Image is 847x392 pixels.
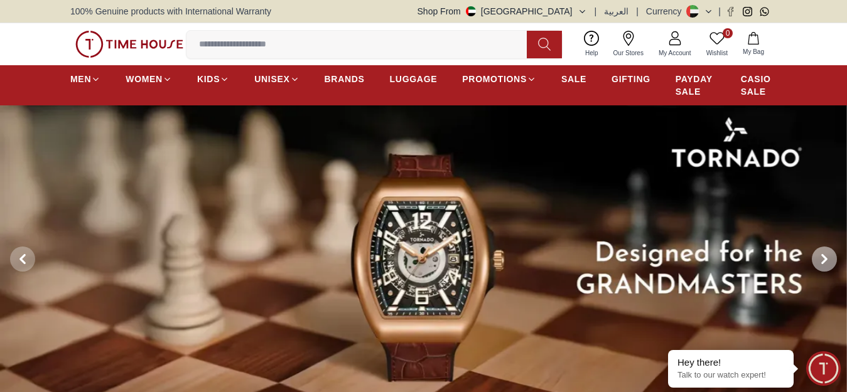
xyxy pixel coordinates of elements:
span: 100% Genuine products with International Warranty [70,5,271,18]
a: Whatsapp [760,7,769,16]
button: العربية [604,5,629,18]
span: | [636,5,639,18]
div: Hey there! [677,356,784,369]
span: | [595,5,597,18]
span: CASIO SALE [741,73,777,98]
button: My Bag [735,29,772,59]
span: My Account [654,48,696,58]
span: LUGGAGE [390,73,438,85]
span: SALE [561,73,586,85]
p: Talk to our watch expert! [677,370,784,381]
a: CASIO SALE [741,68,777,103]
span: BRANDS [325,73,365,85]
span: 0 [723,28,733,38]
a: KIDS [197,68,229,90]
div: Chat Widget [806,351,841,386]
span: | [718,5,721,18]
span: PROMOTIONS [462,73,527,85]
span: My Bag [738,47,769,56]
a: PAYDAY SALE [676,68,716,103]
a: Our Stores [606,28,651,60]
a: 0Wishlist [699,28,735,60]
button: Shop From[GEOGRAPHIC_DATA] [418,5,587,18]
a: Help [578,28,606,60]
div: Currency [646,5,687,18]
a: Instagram [743,7,752,16]
span: KIDS [197,73,220,85]
span: PAYDAY SALE [676,73,716,98]
span: Help [580,48,603,58]
a: BRANDS [325,68,365,90]
a: UNISEX [254,68,299,90]
span: Our Stores [608,48,649,58]
a: MEN [70,68,100,90]
span: GIFTING [612,73,650,85]
span: MEN [70,73,91,85]
span: Wishlist [701,48,733,58]
img: United Arab Emirates [466,6,476,16]
img: ... [75,31,183,58]
a: LUGGAGE [390,68,438,90]
a: WOMEN [126,68,172,90]
a: Facebook [726,7,735,16]
a: PROMOTIONS [462,68,536,90]
span: UNISEX [254,73,289,85]
a: SALE [561,68,586,90]
a: GIFTING [612,68,650,90]
span: WOMEN [126,73,163,85]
